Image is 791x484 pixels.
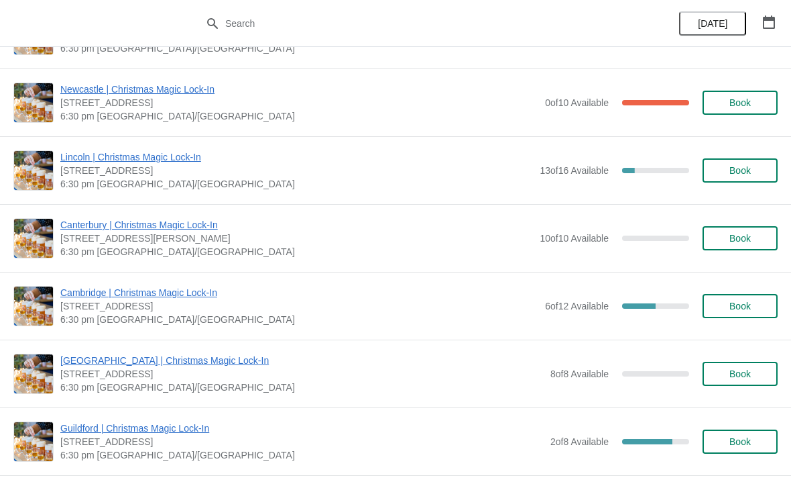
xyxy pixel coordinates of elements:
span: Cambridge | Christmas Magic Lock-In [60,286,538,299]
span: [STREET_ADDRESS][PERSON_NAME] [60,232,533,245]
button: [DATE] [679,11,746,36]
span: 6:30 pm [GEOGRAPHIC_DATA]/[GEOGRAPHIC_DATA] [60,42,538,55]
span: [STREET_ADDRESS] [60,96,538,109]
button: Book [703,91,778,115]
img: London Covent Garden | Christmas Magic Lock-In | 11 Monmouth St, London, WC2H 9DA | 6:30 pm Europ... [14,354,53,393]
span: 0 of 10 Available [545,97,609,108]
span: [DATE] [698,18,727,29]
span: 2 of 8 Available [550,436,609,447]
span: 6:30 pm [GEOGRAPHIC_DATA]/[GEOGRAPHIC_DATA] [60,109,538,123]
span: Guildford | Christmas Magic Lock-In [60,422,544,435]
span: Book [729,97,751,108]
span: [STREET_ADDRESS] [60,299,538,313]
span: 6:30 pm [GEOGRAPHIC_DATA]/[GEOGRAPHIC_DATA] [60,245,533,258]
span: Lincoln | Christmas Magic Lock-In [60,150,533,164]
span: [GEOGRAPHIC_DATA] | Christmas Magic Lock-In [60,354,544,367]
button: Book [703,294,778,318]
span: [STREET_ADDRESS] [60,435,544,448]
span: Book [729,301,751,311]
span: 6 of 12 Available [545,301,609,311]
input: Search [225,11,593,36]
button: Book [703,430,778,454]
img: Guildford | Christmas Magic Lock-In | 5 Market Street, Guildford, GU1 4LB | 6:30 pm Europe/London [14,422,53,461]
span: [STREET_ADDRESS] [60,367,544,381]
button: Book [703,226,778,250]
span: 6:30 pm [GEOGRAPHIC_DATA]/[GEOGRAPHIC_DATA] [60,313,538,326]
span: Book [729,436,751,447]
span: Canterbury | Christmas Magic Lock-In [60,218,533,232]
button: Book [703,362,778,386]
img: Lincoln | Christmas Magic Lock-In | 30 Sincil Street, Lincoln, LN5 7ET | 6:30 pm Europe/London [14,151,53,190]
img: Canterbury | Christmas Magic Lock-In | 13 The Parade Canterbury Kent CT1 2SG | 6:30 pm Europe/London [14,219,53,258]
span: Newcastle | Christmas Magic Lock-In [60,83,538,96]
span: Book [729,165,751,176]
span: 6:30 pm [GEOGRAPHIC_DATA]/[GEOGRAPHIC_DATA] [60,448,544,462]
button: Book [703,158,778,183]
img: Newcastle | Christmas Magic Lock-In | 123 Grainger Street, Newcastle upon Tyne NE1 5AE, UK | 6:30... [14,83,53,122]
img: Cambridge | Christmas Magic Lock-In | 8-9 Green Street, Cambridge, CB2 3JU | 6:30 pm Europe/London [14,287,53,326]
span: 6:30 pm [GEOGRAPHIC_DATA]/[GEOGRAPHIC_DATA] [60,381,544,394]
span: 8 of 8 Available [550,369,609,379]
span: [STREET_ADDRESS] [60,164,533,177]
span: 6:30 pm [GEOGRAPHIC_DATA]/[GEOGRAPHIC_DATA] [60,177,533,191]
span: 13 of 16 Available [540,165,609,176]
span: Book [729,233,751,244]
span: Book [729,369,751,379]
span: 10 of 10 Available [540,233,609,244]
